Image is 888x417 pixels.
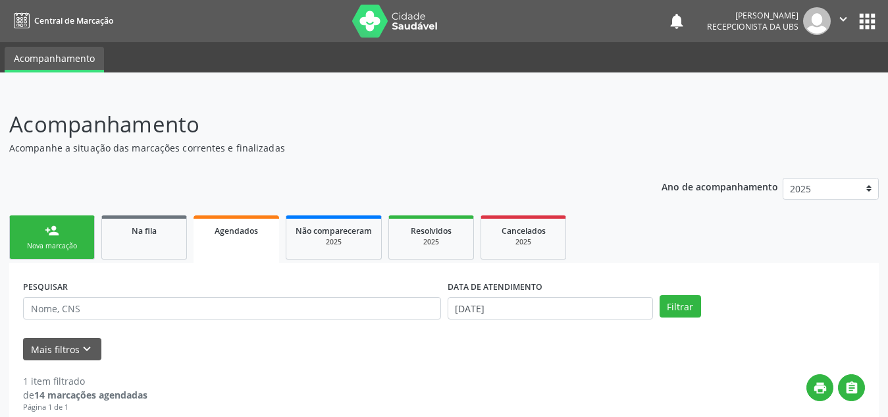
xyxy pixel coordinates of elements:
[296,237,372,247] div: 2025
[23,388,147,402] div: de
[448,277,542,297] label: DATA DE ATENDIMENTO
[856,10,879,33] button: apps
[80,342,94,356] i: keyboard_arrow_down
[660,295,701,318] button: Filtrar
[23,402,147,413] div: Página 1 de 1
[707,21,798,32] span: Recepcionista da UBS
[806,374,833,401] button: print
[132,225,157,236] span: Na fila
[448,297,653,320] input: Selecione um intervalo
[19,241,85,251] div: Nova marcação
[23,277,68,297] label: PESQUISAR
[831,7,856,35] button: 
[45,223,59,238] div: person_add
[803,7,831,35] img: img
[838,374,865,401] button: 
[836,12,850,26] i: 
[9,141,618,155] p: Acompanhe a situação das marcações correntes e finalizadas
[490,237,556,247] div: 2025
[662,178,778,194] p: Ano de acompanhamento
[845,381,859,395] i: 
[9,108,618,141] p: Acompanhamento
[23,374,147,388] div: 1 item filtrado
[9,10,113,32] a: Central de Marcação
[502,225,546,236] span: Cancelados
[707,10,798,21] div: [PERSON_NAME]
[398,237,464,247] div: 2025
[296,225,372,236] span: Não compareceram
[5,47,104,72] a: Acompanhamento
[667,12,686,30] button: notifications
[411,225,452,236] span: Resolvidos
[34,15,113,26] span: Central de Marcação
[23,297,441,320] input: Nome, CNS
[215,225,258,236] span: Agendados
[23,338,101,361] button: Mais filtroskeyboard_arrow_down
[813,381,827,395] i: print
[34,389,147,401] strong: 14 marcações agendadas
